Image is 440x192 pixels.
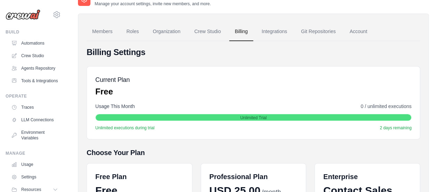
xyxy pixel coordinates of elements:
[189,22,226,41] a: Crew Studio
[8,114,61,125] a: LLM Connections
[8,75,61,86] a: Tools & Integrations
[95,172,127,182] h6: Free Plan
[8,63,61,74] a: Agents Repository
[87,22,118,41] a: Members
[147,22,186,41] a: Organization
[229,22,253,41] a: Billing
[8,127,61,144] a: Environment Variables
[256,22,293,41] a: Integrations
[240,115,266,121] span: Unlimited Trial
[8,102,61,113] a: Traces
[6,29,61,35] div: Build
[8,38,61,49] a: Automations
[323,172,411,182] h6: Enterprise
[8,159,61,170] a: Usage
[95,125,154,131] span: Unlimited executions during trial
[295,22,341,41] a: Git Repositories
[95,103,135,110] span: Usage This Month
[6,151,61,156] div: Manage
[361,103,411,110] span: 0 / unlimited executions
[87,148,420,158] h5: Choose Your Plan
[8,171,61,183] a: Settings
[8,50,61,61] a: Crew Studio
[380,125,411,131] span: 2 days remaining
[209,172,268,182] h6: Professional Plan
[121,22,144,41] a: Roles
[95,75,130,85] h5: Current Plan
[95,86,130,97] p: Free
[87,47,420,58] h4: Billing Settings
[6,93,61,99] div: Operate
[344,22,373,41] a: Account
[95,1,211,7] p: Manage your account settings, invite new members, and more.
[6,9,40,20] img: Logo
